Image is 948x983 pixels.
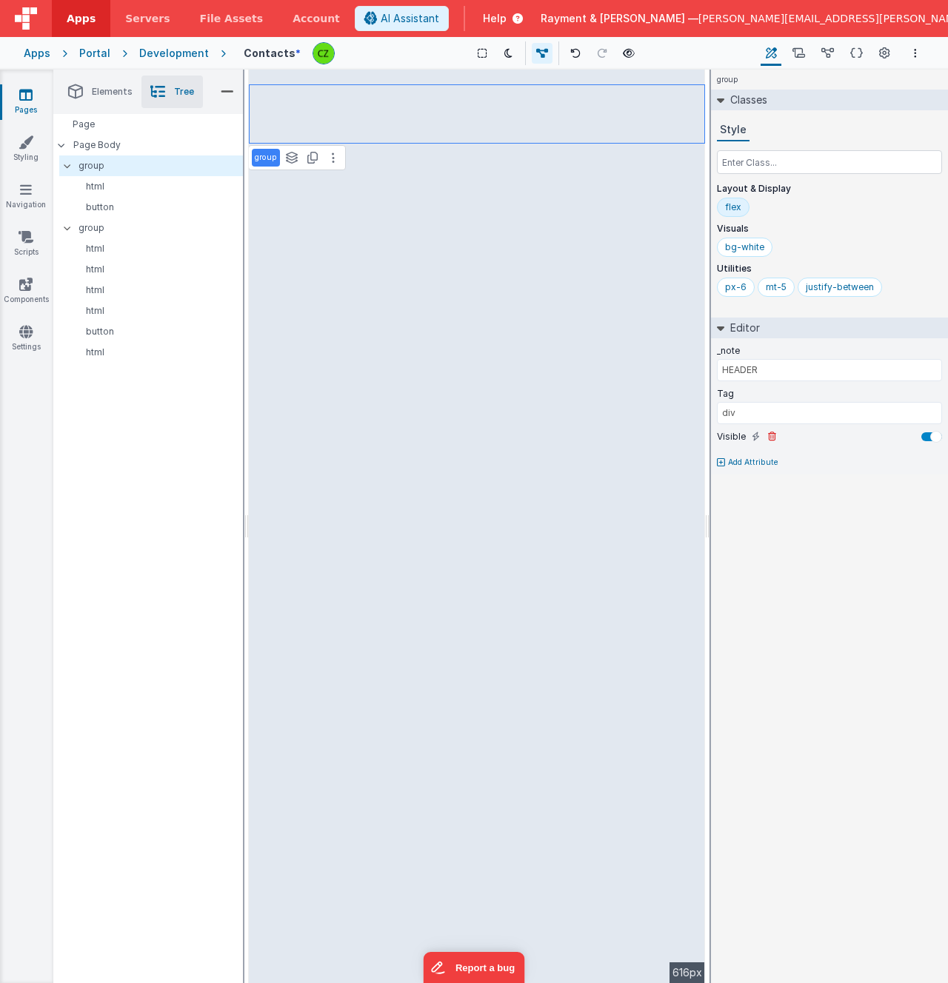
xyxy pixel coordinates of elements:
[71,243,243,255] p: html
[717,223,942,235] p: Visuals
[255,152,277,164] p: group
[71,305,243,317] p: html
[717,150,942,174] input: Enter Class...
[717,388,734,400] label: Tag
[79,46,110,61] div: Portal
[71,326,243,338] p: button
[725,241,764,253] div: bg-white
[717,263,942,275] p: Utilities
[244,47,296,58] h4: Contacts
[717,457,942,469] button: Add Attribute
[71,264,243,275] p: html
[92,86,133,98] span: Elements
[200,11,264,26] span: File Assets
[724,90,767,110] h2: Classes
[53,114,243,135] div: Page
[79,220,243,236] p: group
[174,86,194,98] span: Tree
[79,158,243,174] p: group
[483,11,507,26] span: Help
[711,70,744,90] h4: group
[355,6,449,31] button: AI Assistant
[249,70,705,983] div: -->
[541,11,698,26] span: Rayment & [PERSON_NAME] —
[67,11,96,26] span: Apps
[766,281,787,293] div: mt-5
[724,318,760,338] h2: Editor
[717,345,740,357] label: _note
[728,457,778,469] p: Add Attribute
[71,201,243,213] p: button
[71,181,243,192] p: html
[139,46,209,61] div: Development
[725,281,747,293] div: px-6
[907,44,924,62] button: Options
[71,284,243,296] p: html
[717,119,750,141] button: Style
[717,431,746,443] label: Visible
[806,281,874,293] div: justify-between
[424,952,525,983] iframe: Marker.io feedback button
[125,11,170,26] span: Servers
[313,43,334,64] img: b4a104e37d07c2bfba7c0e0e4a273d04
[71,346,243,358] p: html
[670,962,705,983] div: 616px
[381,11,439,26] span: AI Assistant
[717,183,942,195] p: Layout & Display
[725,201,741,213] div: flex
[73,139,244,151] p: Page Body
[24,46,50,61] div: Apps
